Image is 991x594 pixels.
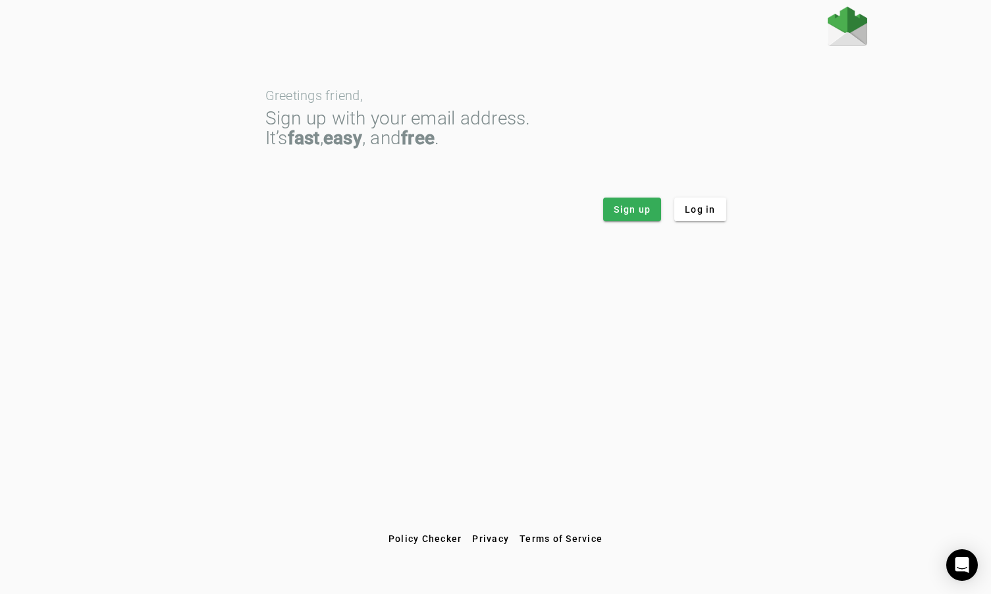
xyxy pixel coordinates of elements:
[674,198,726,221] button: Log in
[323,127,362,149] strong: easy
[288,127,320,149] strong: fast
[383,527,468,551] button: Policy Checker
[265,109,726,148] div: Sign up with your email address. It’s , , and .
[265,89,726,102] div: Greetings friend,
[388,533,462,544] span: Policy Checker
[514,527,608,551] button: Terms of Service
[472,533,509,544] span: Privacy
[603,198,661,221] button: Sign up
[401,127,435,149] strong: free
[685,203,716,216] span: Log in
[614,203,651,216] span: Sign up
[828,7,867,46] img: Fraudmarc Logo
[946,549,978,581] div: Open Intercom Messenger
[520,533,603,544] span: Terms of Service
[467,527,514,551] button: Privacy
